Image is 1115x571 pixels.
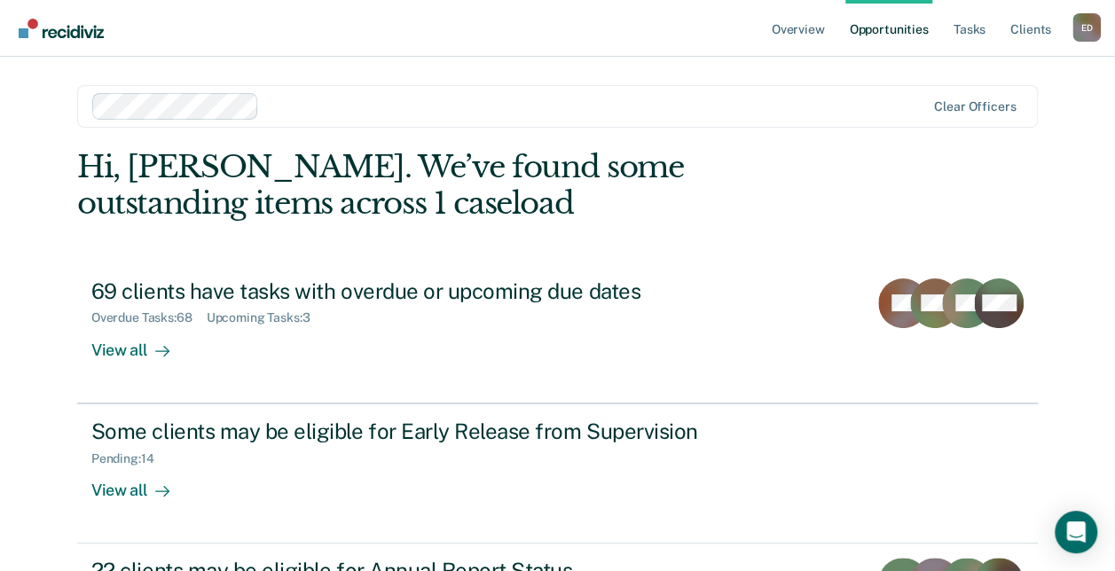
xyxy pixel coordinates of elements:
button: Profile dropdown button [1072,13,1101,42]
img: Recidiviz [19,19,104,38]
div: E D [1072,13,1101,42]
div: Overdue Tasks : 68 [91,310,207,325]
div: Upcoming Tasks : 3 [207,310,325,325]
div: Pending : 14 [91,451,169,466]
a: 69 clients have tasks with overdue or upcoming due datesOverdue Tasks:68Upcoming Tasks:3View all [77,264,1038,403]
div: View all [91,325,191,360]
div: 69 clients have tasks with overdue or upcoming due dates [91,278,714,304]
div: Some clients may be eligible for Early Release from Supervision [91,418,714,444]
div: Clear officers [934,99,1016,114]
a: Some clients may be eligible for Early Release from SupervisionPending:14View all [77,403,1038,544]
div: View all [91,465,191,500]
div: Hi, [PERSON_NAME]. We’ve found some outstanding items across 1 caseload [77,149,846,222]
div: Open Intercom Messenger [1055,511,1097,553]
